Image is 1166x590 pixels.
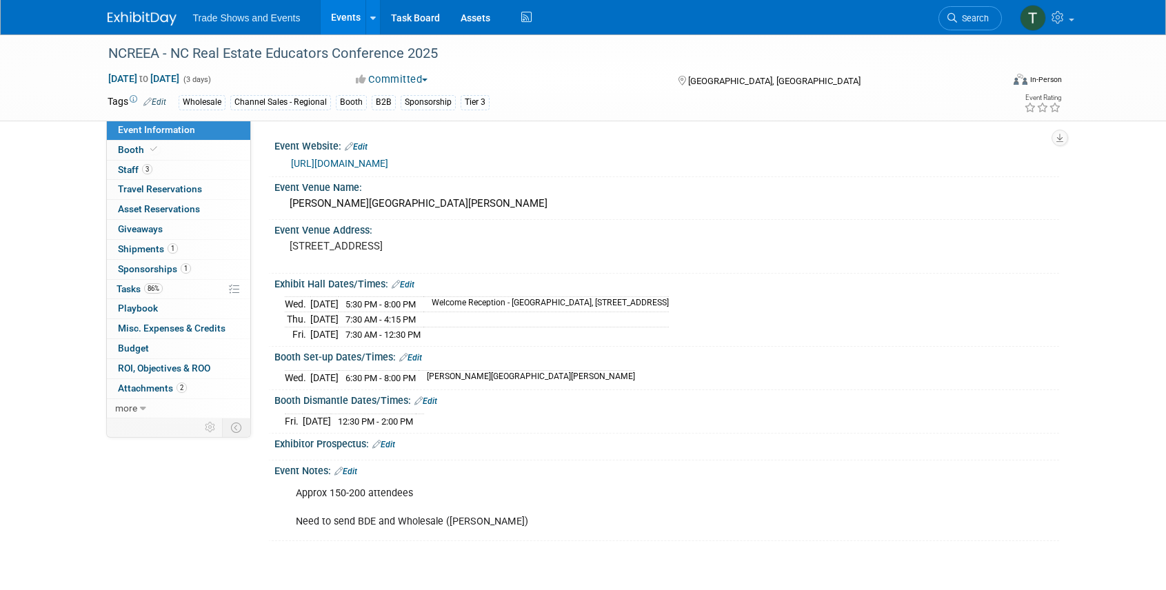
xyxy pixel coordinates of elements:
span: Booth [118,144,160,155]
span: 2 [177,383,187,393]
div: Booth Set-up Dates/Times: [274,347,1059,365]
a: Tasks86% [107,280,250,299]
span: 86% [144,283,163,294]
span: 12:30 PM - 2:00 PM [338,416,413,427]
td: [DATE] [310,370,339,385]
span: 6:30 PM - 8:00 PM [345,373,416,383]
td: Wed. [285,297,310,312]
td: Fri. [285,414,303,428]
td: Toggle Event Tabs [222,418,250,436]
div: Approx 150-200 attendees Need to send BDE and Wholesale ([PERSON_NAME]) [286,480,907,535]
div: Event Venue Address: [274,220,1059,237]
button: Committed [351,72,433,87]
a: ROI, Objectives & ROO [107,359,250,378]
div: Booth [336,95,367,110]
span: (3 days) [182,75,211,84]
a: Edit [399,353,422,363]
div: Sponsorship [401,95,456,110]
span: 5:30 PM - 8:00 PM [345,299,416,309]
span: Giveaways [118,223,163,234]
span: Attachments [118,383,187,394]
div: Exhibit Hall Dates/Times: [274,274,1059,292]
a: Shipments1 [107,240,250,259]
td: [DATE] [303,414,331,428]
span: more [115,403,137,414]
span: Staff [118,164,152,175]
a: Budget [107,339,250,358]
td: Welcome Reception - [GEOGRAPHIC_DATA], [STREET_ADDRESS] [423,297,669,312]
span: [DATE] [DATE] [108,72,180,85]
div: Wholesale [179,95,225,110]
td: [DATE] [310,312,339,327]
img: Tiff Wagner [1020,5,1046,31]
td: Thu. [285,312,310,327]
div: Tier 3 [461,95,490,110]
a: more [107,399,250,418]
a: Search [938,6,1002,30]
span: Tasks [117,283,163,294]
span: Playbook [118,303,158,314]
span: to [137,73,150,84]
span: Travel Reservations [118,183,202,194]
a: Edit [372,440,395,449]
span: Asset Reservations [118,203,200,214]
a: Giveaways [107,220,250,239]
a: Asset Reservations [107,200,250,219]
span: 7:30 AM - 4:15 PM [345,314,416,325]
td: [DATE] [310,327,339,341]
span: Trade Shows and Events [193,12,301,23]
a: Staff3 [107,161,250,180]
div: Event Venue Name: [274,177,1059,194]
a: Attachments2 [107,379,250,398]
span: 1 [181,263,191,274]
a: [URL][DOMAIN_NAME] [291,158,388,169]
span: Shipments [118,243,178,254]
a: Playbook [107,299,250,318]
a: Edit [414,396,437,406]
a: Edit [334,467,357,476]
div: Event Format [921,72,1063,92]
div: Booth Dismantle Dates/Times: [274,390,1059,408]
a: Sponsorships1 [107,260,250,279]
td: [DATE] [310,297,339,312]
img: ExhibitDay [108,12,177,26]
span: ROI, Objectives & ROO [118,363,210,374]
div: Event Notes: [274,460,1059,478]
img: Format-Inperson.png [1014,74,1027,85]
pre: [STREET_ADDRESS] [290,240,586,252]
div: Channel Sales - Regional [230,95,331,110]
div: In-Person [1029,74,1062,85]
a: Event Information [107,121,250,140]
span: Search [957,13,989,23]
a: Booth [107,141,250,160]
span: 1 [168,243,178,254]
span: [GEOGRAPHIC_DATA], [GEOGRAPHIC_DATA] [688,76,861,86]
div: Event Rating [1024,94,1061,101]
span: 3 [142,164,152,174]
td: [PERSON_NAME][GEOGRAPHIC_DATA][PERSON_NAME] [419,370,635,385]
span: Event Information [118,124,195,135]
i: Booth reservation complete [150,145,157,153]
a: Edit [143,97,166,107]
a: Travel Reservations [107,180,250,199]
span: Budget [118,343,149,354]
td: Wed. [285,370,310,385]
td: Personalize Event Tab Strip [199,418,223,436]
span: Misc. Expenses & Credits [118,323,225,334]
a: Edit [392,280,414,289]
a: Misc. Expenses & Credits [107,319,250,338]
td: Tags [108,94,166,110]
div: Exhibitor Prospectus: [274,434,1059,451]
div: B2B [372,95,396,110]
td: Fri. [285,327,310,341]
span: 7:30 AM - 12:30 PM [345,329,421,340]
div: Event Website: [274,136,1059,154]
div: NCREEA - NC Real Estate Educators Conference 2025 [103,41,981,66]
div: [PERSON_NAME][GEOGRAPHIC_DATA][PERSON_NAME] [285,193,1049,214]
span: Sponsorships [118,263,191,274]
a: Edit [345,142,368,152]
